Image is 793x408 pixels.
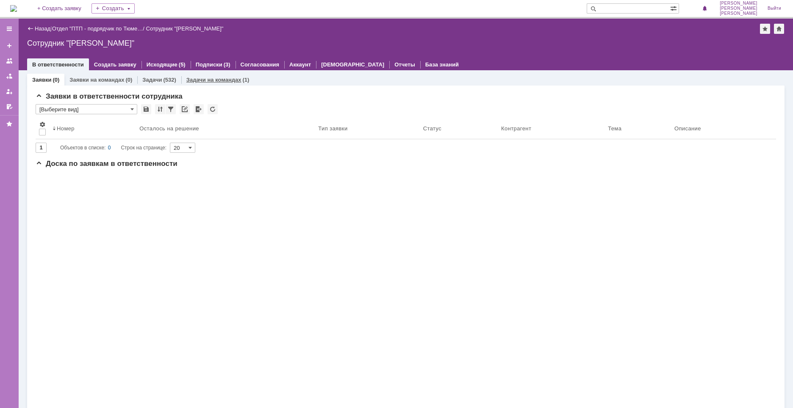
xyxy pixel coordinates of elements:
[49,118,136,139] th: Номер
[139,125,199,132] div: Осталось на решение
[60,145,105,151] span: Объектов в списке:
[142,77,162,83] a: Задачи
[720,6,757,11] span: [PERSON_NAME]
[420,118,498,139] th: Статус
[194,104,204,114] div: Экспорт списка
[94,61,136,68] a: Создать заявку
[321,61,384,68] a: [DEMOGRAPHIC_DATA]
[760,24,770,34] div: Добавить в избранное
[604,118,671,139] th: Тема
[3,39,16,52] a: Создать заявку
[243,77,250,83] div: (1)
[108,143,111,153] div: 0
[318,125,347,132] div: Тип заявки
[147,61,177,68] a: Исходящие
[69,77,124,83] a: Заявки на командах
[53,77,59,83] div: (0)
[136,118,315,139] th: Осталось на решение
[50,25,52,31] div: |
[186,77,241,83] a: Задачи на командах
[141,104,151,114] div: Сохранить вид
[670,4,679,12] span: Расширенный поиск
[394,61,415,68] a: Отчеты
[35,25,50,32] a: Назад
[241,61,280,68] a: Согласования
[196,61,222,68] a: Подписки
[289,61,311,68] a: Аккаунт
[36,92,183,100] span: Заявки в ответственности сотрудника
[36,160,177,168] span: Доска по заявкам в ответственности
[163,77,176,83] div: (532)
[3,69,16,83] a: Заявки в моей ответственности
[52,25,146,32] div: /
[423,125,441,132] div: Статус
[3,85,16,98] a: Мои заявки
[208,104,218,114] div: Обновлять список
[498,118,604,139] th: Контрагент
[315,118,420,139] th: Тип заявки
[720,1,757,6] span: [PERSON_NAME]
[27,39,785,47] div: Сотрудник "[PERSON_NAME]"
[60,143,166,153] i: Строк на странице:
[52,25,143,32] a: Отдел "ПТП - подрядчик по Тюме…
[166,104,176,114] div: Фильтрация...
[10,5,17,12] img: logo
[608,125,621,132] div: Тема
[501,125,531,132] div: Контрагент
[10,5,17,12] a: Перейти на домашнюю страницу
[179,61,186,68] div: (5)
[91,3,135,14] div: Создать
[425,61,459,68] a: База знаний
[146,25,224,32] div: Сотрудник "[PERSON_NAME]"
[774,24,784,34] div: Сделать домашней страницей
[3,100,16,113] a: Мои согласования
[720,11,757,16] span: [PERSON_NAME]
[39,121,46,128] span: Настройки
[32,77,51,83] a: Заявки
[224,61,230,68] div: (3)
[180,104,190,114] div: Скопировать ссылку на список
[3,54,16,68] a: Заявки на командах
[57,125,75,132] div: Номер
[155,104,165,114] div: Сортировка...
[125,77,132,83] div: (0)
[32,61,84,68] a: В ответственности
[674,125,701,132] div: Описание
